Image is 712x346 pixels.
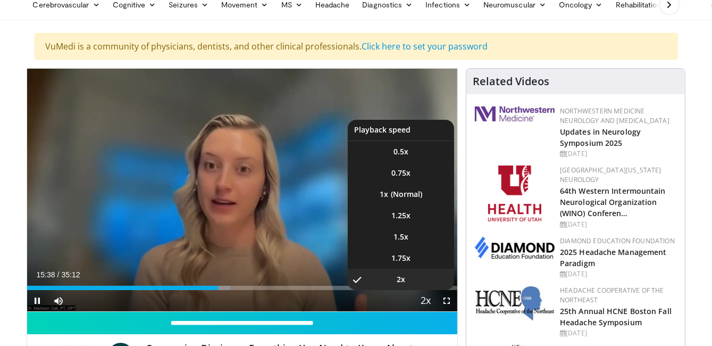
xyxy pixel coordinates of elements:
a: Updates in Neurology Symposium 2025 [560,127,641,148]
a: Headache Cooperative of the Northeast [560,286,664,304]
a: 2025 Headache Management Paradigm [560,247,666,268]
a: 64th Western Intermountain Neurological Organization (WINO) Conferen… [560,186,666,218]
img: 6c52f715-17a6-4da1-9b6c-8aaf0ffc109f.jpg.150x105_q85_autocrop_double_scale_upscale_version-0.2.jpg [475,286,555,321]
a: 25th Annual HCNE Boston Fall Headache Symposium [560,306,672,327]
span: 1.75x [391,253,411,263]
img: d0406666-9e5f-4b94-941b-f1257ac5ccaf.png.150x105_q85_autocrop_double_scale_upscale_version-0.2.png [475,236,555,259]
button: Mute [48,290,70,311]
span: 0.5x [393,146,408,157]
div: [DATE] [560,269,676,279]
video-js: Video Player [27,69,458,312]
span: 1.5x [393,232,408,242]
button: Playback Rate [415,290,436,311]
div: VuMedi is a community of physicians, dentists, and other clinical professionals. [35,33,678,60]
div: Progress Bar [27,286,458,290]
span: 0.75x [391,168,411,178]
a: Diamond Education Foundation [560,236,675,245]
button: Fullscreen [436,290,457,311]
a: [GEOGRAPHIC_DATA][US_STATE] Neurology [560,166,661,184]
span: 15:38 [37,270,55,279]
a: Northwestern Medicine Neurology and [MEDICAL_DATA] [560,106,669,125]
span: 2x [397,274,405,285]
h4: Related Videos [473,75,549,88]
button: Pause [27,290,48,311]
img: f6362829-b0a3-407d-a044-59546adfd345.png.150x105_q85_autocrop_double_scale_upscale_version-0.2.png [488,166,541,221]
a: Click here to set your password [362,40,488,52]
span: 35:12 [61,270,80,279]
span: 1.25x [391,210,411,221]
div: [DATE] [560,220,676,229]
img: 2a462fb6-9365-492a-ac79-3166a6f924d8.png.150x105_q85_autocrop_double_scale_upscale_version-0.2.jpg [475,106,555,121]
span: / [57,270,60,279]
div: [DATE] [560,149,676,159]
div: [DATE] [560,328,676,338]
span: 1x [380,189,388,200]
